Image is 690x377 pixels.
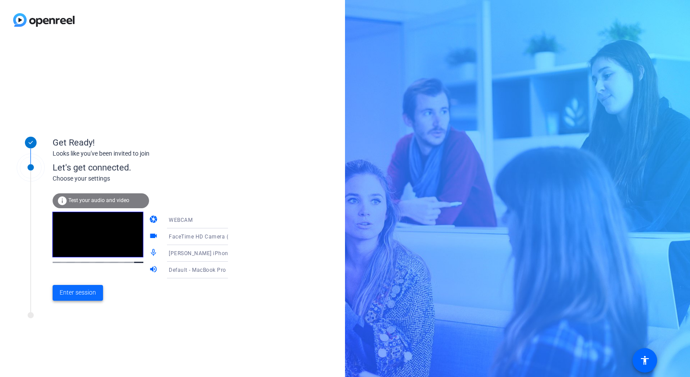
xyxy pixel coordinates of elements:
mat-icon: volume_up [149,265,160,275]
span: Enter session [60,288,96,297]
div: Get Ready! [53,136,228,149]
span: WEBCAM [169,217,192,223]
div: Let's get connected. [53,161,246,174]
mat-icon: accessibility [640,355,650,366]
mat-icon: videocam [149,231,160,242]
span: Test your audio and video [68,197,129,203]
mat-icon: mic_none [149,248,160,259]
span: Default - MacBook Pro Speakers (Built-in) [169,266,274,273]
span: [PERSON_NAME] iPhone Microphone [169,249,263,256]
span: FaceTime HD Camera (3A71:F4B5) [169,233,259,240]
div: Choose your settings [53,174,246,183]
button: Enter session [53,285,103,301]
mat-icon: info [57,196,68,206]
div: Looks like you've been invited to join [53,149,228,158]
mat-icon: camera [149,215,160,225]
